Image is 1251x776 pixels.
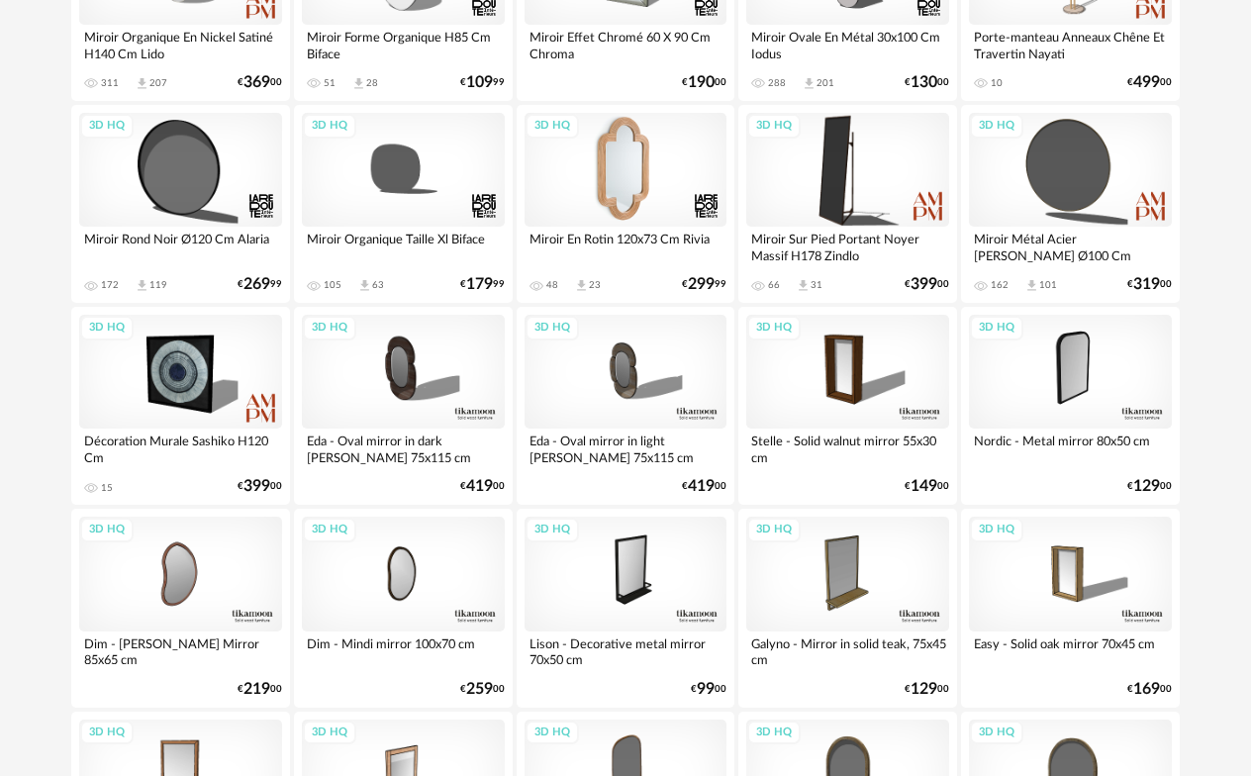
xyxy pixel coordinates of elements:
div: 51 [324,77,336,89]
div: 3D HQ [303,114,356,139]
a: 3D HQ Miroir Sur Pied Portant Noyer Massif H178 Zindlo 66 Download icon 31 €39900 [738,105,957,303]
div: 10 [991,77,1003,89]
div: € 00 [238,76,282,89]
div: 66 [768,279,780,291]
div: Miroir Forme Organique H85 Cm Biface [302,25,505,64]
div: 23 [589,279,601,291]
div: € 00 [905,76,949,89]
span: 169 [1133,683,1160,696]
span: 399 [911,278,937,291]
div: 311 [101,77,119,89]
span: 99 [697,683,715,696]
div: Miroir Effet Chromé 60 X 90 Cm Chroma [525,25,727,64]
div: 288 [768,77,786,89]
span: Download icon [796,278,811,293]
div: € 00 [238,683,282,696]
div: € 00 [1127,76,1172,89]
span: Download icon [357,278,372,293]
div: Miroir Sur Pied Portant Noyer Massif H178 Zindlo [746,227,949,266]
div: 119 [149,279,167,291]
div: 3D HQ [970,518,1023,542]
div: € 00 [1127,683,1172,696]
a: 3D HQ Dim - [PERSON_NAME] Mirror 85x65 cm €21900 [71,509,290,707]
span: Download icon [351,76,366,91]
div: € 99 [460,76,505,89]
div: Miroir Organique Taille Xl Biface [302,227,505,266]
div: Dim - Mindi mirror 100x70 cm [302,631,505,671]
div: Miroir Rond Noir Ø120 Cm Alaria [79,227,282,266]
a: 3D HQ Eda - Oval mirror in light [PERSON_NAME] 75x115 cm €41900 [517,307,735,505]
span: Download icon [574,278,589,293]
div: Miroir Métal Acier [PERSON_NAME] Ø100 Cm Caligone [969,227,1172,266]
div: 15 [101,482,113,494]
div: 207 [149,77,167,89]
div: 105 [324,279,341,291]
div: Eda - Oval mirror in light [PERSON_NAME] 75x115 cm [525,429,727,468]
div: 3D HQ [80,721,134,745]
div: Easy - Solid oak mirror 70x45 cm [969,631,1172,671]
span: 299 [688,278,715,291]
div: Nordic - Metal mirror 80x50 cm [969,429,1172,468]
div: € 99 [460,278,505,291]
div: 3D HQ [747,518,801,542]
div: 3D HQ [80,316,134,340]
a: 3D HQ Nordic - Metal mirror 80x50 cm €12900 [961,307,1180,505]
span: 419 [688,480,715,493]
span: 149 [911,480,937,493]
div: 3D HQ [303,518,356,542]
div: Miroir En Rotin 120x73 Cm Rivia [525,227,727,266]
div: 3D HQ [80,518,134,542]
div: 63 [372,279,384,291]
div: Stelle - Solid walnut mirror 55x30 cm [746,429,949,468]
div: 3D HQ [526,316,579,340]
div: € 00 [460,683,505,696]
a: 3D HQ Miroir Rond Noir Ø120 Cm Alaria 172 Download icon 119 €26999 [71,105,290,303]
div: Décoration Murale Sashiko H120 Cm [79,429,282,468]
div: € 00 [905,278,949,291]
div: € 00 [238,480,282,493]
div: € 00 [682,76,726,89]
div: 3D HQ [747,721,801,745]
div: 3D HQ [303,721,356,745]
a: 3D HQ Miroir Organique Taille Xl Biface 105 Download icon 63 €17999 [294,105,513,303]
span: 399 [243,480,270,493]
div: € 00 [905,683,949,696]
div: 48 [546,279,558,291]
span: 419 [466,480,493,493]
div: € 00 [905,480,949,493]
span: 190 [688,76,715,89]
div: € 00 [460,480,505,493]
div: 3D HQ [747,114,801,139]
div: 3D HQ [970,316,1023,340]
span: 499 [1133,76,1160,89]
div: 3D HQ [526,721,579,745]
a: 3D HQ Eda - Oval mirror in dark [PERSON_NAME] 75x115 cm €41900 [294,307,513,505]
div: 162 [991,279,1009,291]
a: 3D HQ Dim - Mindi mirror 100x70 cm €25900 [294,509,513,707]
span: 259 [466,683,493,696]
a: 3D HQ Stelle - Solid walnut mirror 55x30 cm €14900 [738,307,957,505]
span: Download icon [1024,278,1039,293]
div: Eda - Oval mirror in dark [PERSON_NAME] 75x115 cm [302,429,505,468]
span: Download icon [135,76,149,91]
span: 129 [911,683,937,696]
div: 3D HQ [970,721,1023,745]
span: 109 [466,76,493,89]
a: 3D HQ Miroir En Rotin 120x73 Cm Rivia 48 Download icon 23 €29999 [517,105,735,303]
div: 3D HQ [747,316,801,340]
div: 101 [1039,279,1057,291]
span: 369 [243,76,270,89]
div: € 99 [238,278,282,291]
div: 3D HQ [970,114,1023,139]
span: 319 [1133,278,1160,291]
span: 219 [243,683,270,696]
div: 3D HQ [303,316,356,340]
div: Lison - Decorative metal mirror 70x50 cm [525,631,727,671]
div: Miroir Organique En Nickel Satiné H140 Cm Lido [79,25,282,64]
div: € 00 [1127,480,1172,493]
div: 201 [817,77,834,89]
div: 172 [101,279,119,291]
div: 3D HQ [80,114,134,139]
a: 3D HQ Décoration Murale Sashiko H120 Cm 15 €39900 [71,307,290,505]
div: 3D HQ [526,518,579,542]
